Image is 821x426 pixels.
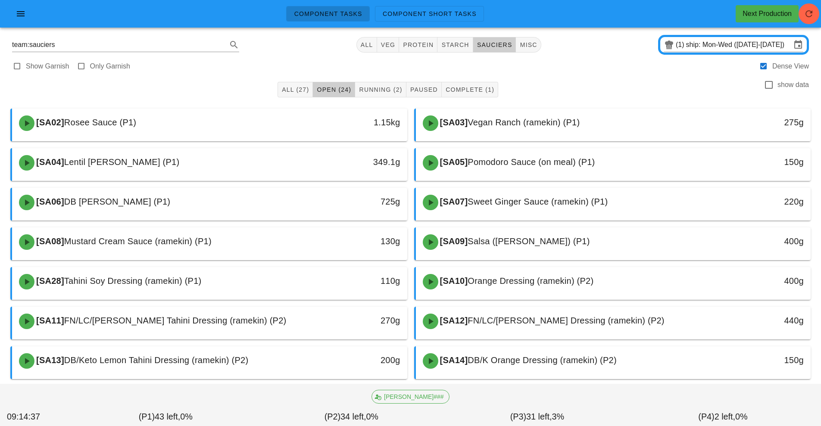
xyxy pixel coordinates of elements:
span: [SA14] [438,355,468,365]
span: DB/Keto Lemon Tahini Dressing (ramekin) (P2) [64,355,248,365]
span: [SA03] [438,118,468,127]
div: (P4) 0% [630,409,816,425]
label: Show Garnish [26,62,69,71]
div: 400g [716,234,804,248]
span: misc [519,41,537,48]
span: DB/K Orange Dressing (ramekin) (P2) [468,355,617,365]
span: All (27) [281,86,309,93]
div: 110g [312,274,400,288]
span: 2 left, [715,412,735,421]
span: Salsa ([PERSON_NAME]) (P1) [468,236,590,246]
label: Dense View [772,62,809,71]
div: 220g [716,195,804,208]
span: FN/LC/[PERSON_NAME] Dressing (ramekin) (P2) [468,316,664,325]
div: 400g [716,274,804,288]
div: 349.1g [312,155,400,169]
span: Complete (1) [445,86,494,93]
span: [PERSON_NAME]### [377,390,444,403]
div: 725g [312,195,400,208]
span: starch [441,41,469,48]
span: [SA05] [438,157,468,167]
button: protein [399,37,437,53]
div: 150g [716,353,804,367]
div: 440g [716,314,804,327]
div: (P1) 0% [73,409,259,425]
span: Tahini Soy Dressing (ramekin) (P1) [64,276,202,286]
span: [SA04] [34,157,64,167]
div: 270g [312,314,400,327]
span: All [360,41,373,48]
span: [SA02] [34,118,64,127]
span: Pomodoro Sauce (on meal) (P1) [468,157,595,167]
span: sauciers [477,41,512,48]
div: 200g [312,353,400,367]
label: show data [777,81,809,89]
span: veg [381,41,396,48]
button: Complete (1) [442,82,498,97]
span: [SA28] [34,276,64,286]
span: [SA13] [34,355,64,365]
span: Orange Dressing (ramekin) (P2) [468,276,593,286]
button: misc [516,37,541,53]
div: 275g [716,115,804,129]
label: Only Garnish [90,62,130,71]
span: [SA07] [438,197,468,206]
span: [SA08] [34,236,64,246]
span: Mustard Cream Sauce (ramekin) (P1) [64,236,212,246]
span: Component Tasks [293,10,362,17]
div: (1) [676,40,686,49]
span: Vegan Ranch (ramekin) (P1) [468,118,580,127]
button: Running (2) [355,82,406,97]
span: Open (24) [316,86,351,93]
span: Lentil [PERSON_NAME] (P1) [64,157,179,167]
span: Paused [410,86,438,93]
div: 1.15kg [312,115,400,129]
div: (P2) 0% [259,409,444,425]
div: Next Production [743,9,792,19]
span: 31 left, [526,412,552,421]
div: 130g [312,234,400,248]
span: Rosee Sauce (P1) [64,118,136,127]
div: 09:14:37 [5,409,73,425]
button: Paused [406,82,442,97]
a: Component Tasks [286,6,369,22]
span: FN/LC/[PERSON_NAME] Tahini Dressing (ramekin) (P2) [64,316,287,325]
button: All [356,37,377,53]
button: veg [377,37,400,53]
span: 43 left, [155,412,180,421]
span: [SA10] [438,276,468,286]
button: sauciers [473,37,516,53]
span: Running (2) [359,86,402,93]
div: 150g [716,155,804,169]
span: [SA12] [438,316,468,325]
button: Open (24) [313,82,355,97]
span: Sweet Ginger Sauce (ramekin) (P1) [468,197,608,206]
button: All (27) [278,82,313,97]
span: Component Short Tasks [382,10,477,17]
button: starch [437,37,473,53]
span: [SA11] [34,316,64,325]
span: [SA06] [34,197,64,206]
span: [SA09] [438,236,468,246]
span: DB [PERSON_NAME] (P1) [64,197,170,206]
span: protein [403,41,434,48]
span: 34 left, [340,412,366,421]
div: (P3) 3% [444,409,630,425]
a: Component Short Tasks [375,6,484,22]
